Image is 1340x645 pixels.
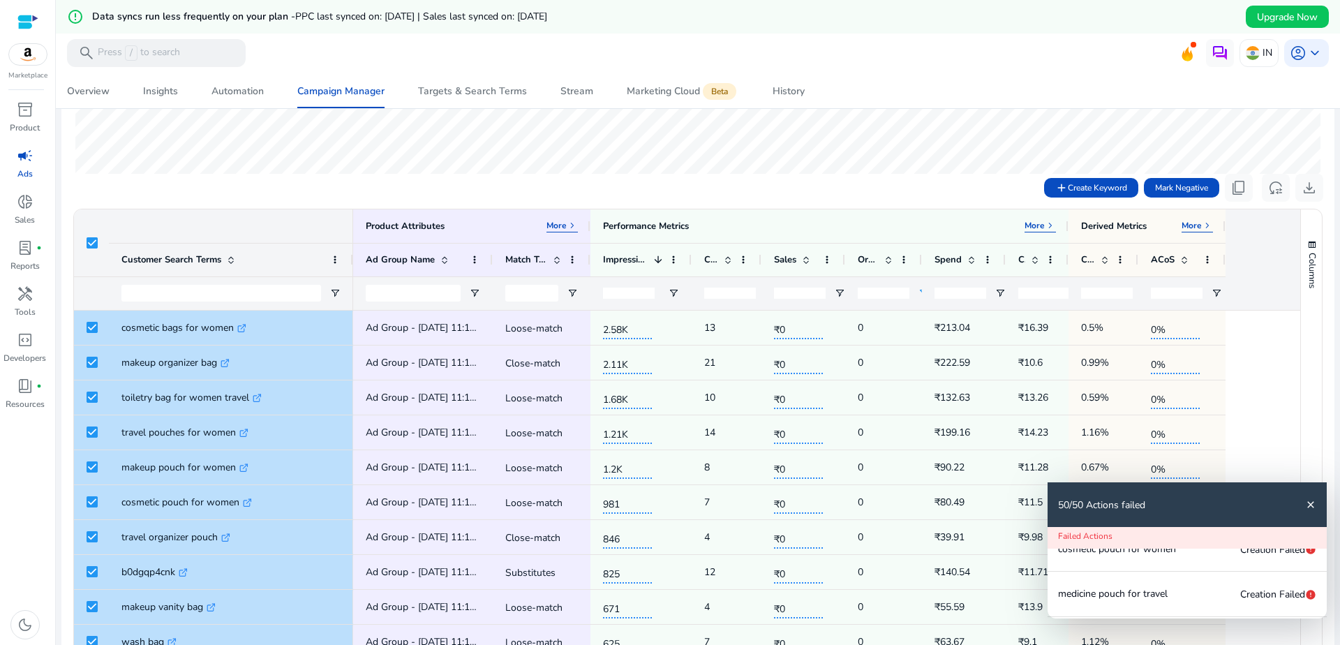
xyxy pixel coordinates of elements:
[1290,45,1306,61] span: account_circle
[935,558,970,586] p: ₹140.54
[366,565,507,579] span: Ad Group - [DATE] 11:18:35.515
[918,288,929,299] button: Open Filter Menu
[295,10,547,23] span: PPC last synced on: [DATE] | Sales last synced on: [DATE]
[774,316,823,339] span: ₹0
[1155,181,1208,194] span: Mark Negative
[121,309,341,347] div: cosmetic bags for women
[603,385,652,409] span: 1.68K
[15,214,35,226] p: Sales
[1018,383,1048,412] p: ₹13.26
[15,306,36,318] p: Tools
[1055,181,1068,194] mat-icon: add
[17,239,33,256] span: lab_profile
[505,524,578,552] p: Close-match
[17,193,33,210] span: donut_small
[935,593,965,621] p: ₹55.59
[1081,418,1109,447] p: 1.16%
[1018,253,1025,266] span: CPC
[1240,542,1305,557] span: creation failed
[858,488,863,517] p: 0
[98,45,180,61] p: Press to search
[505,314,578,343] p: Loose-match
[1081,383,1109,412] p: 0.59%
[17,616,33,633] span: dark_mode
[366,253,435,266] span: Ad Group Name
[366,285,461,302] input: Ad Group Name Filter Input
[774,525,823,549] span: ₹0
[1267,179,1284,196] span: reset_settings
[858,593,863,621] p: 0
[67,8,84,25] mat-icon: error_outline
[366,426,507,439] span: Ad Group - [DATE] 11:18:35.515
[704,453,710,482] p: 8
[627,86,739,97] div: Marketing Cloud
[125,45,137,61] span: /
[1305,499,1316,510] mat-icon: close
[505,489,578,517] p: Loose-match
[704,593,710,621] p: 4
[1202,220,1213,231] span: keyboard_arrow_right
[935,253,962,266] span: Spend
[505,593,578,622] p: Loose-match
[703,83,736,100] span: Beta
[143,87,178,96] div: Insights
[603,253,648,266] span: Impressions
[1246,46,1260,60] img: in.svg
[704,558,715,586] p: 12
[774,455,823,479] span: ₹0
[1182,220,1202,231] p: More
[121,588,341,626] div: makeup vanity bag
[121,285,321,302] input: Customer Search Terms Filter Input
[858,558,863,586] p: 0
[935,418,970,447] p: ₹199.16
[774,350,823,374] span: ₹0
[858,453,863,482] p: 0
[366,321,507,334] span: Ad Group - [DATE] 11:18:35.515
[1081,348,1109,377] p: 0.99%
[935,313,970,342] p: ₹213.04
[92,11,547,23] h5: Data syncs run less frequently on your plan -
[121,344,341,382] div: makeup organizer bag
[505,253,547,266] span: Match Type
[17,378,33,394] span: book_4
[603,316,652,339] span: 2.58K
[774,385,823,409] span: ₹0
[211,87,264,96] div: Automation
[1025,220,1045,231] p: More
[603,455,652,479] span: 1.2K
[121,519,341,556] div: travel organizer pouch
[366,356,507,369] span: Ad Group - [DATE] 11:18:35.515
[1081,313,1103,342] p: 0.5%
[1018,418,1048,447] p: ₹14.23
[1211,288,1222,299] button: Open Filter Menu
[1018,313,1048,342] p: ₹16.39
[704,383,715,412] p: 10
[1151,316,1200,339] span: 0%
[17,168,33,180] p: Ads
[858,523,863,551] p: 0
[858,418,863,447] p: 0
[329,288,341,299] button: Open Filter Menu
[3,352,46,364] p: Developers
[505,419,578,447] p: Loose-match
[774,490,823,514] span: ₹0
[560,87,593,96] div: Stream
[1151,385,1200,409] span: 0%
[1151,253,1175,266] span: ACoS
[505,349,578,378] p: Close-match
[1230,179,1247,196] span: content_copy
[121,484,341,521] div: cosmetic pouch for women
[505,558,578,587] p: Substitutes
[1045,220,1056,231] span: keyboard_arrow_right
[17,147,33,164] span: campaign
[366,220,445,232] div: Product Attributes
[366,391,507,404] span: Ad Group - [DATE] 11:18:35.515
[1081,453,1109,482] p: 0.67%
[1018,348,1043,377] p: ₹10.6
[10,121,40,134] p: Product
[1257,10,1318,24] span: Upgrade Now
[704,523,710,551] p: 4
[603,220,689,232] div: Performance Metrics
[505,384,578,413] p: Loose-match
[1068,181,1127,194] span: Create Keyword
